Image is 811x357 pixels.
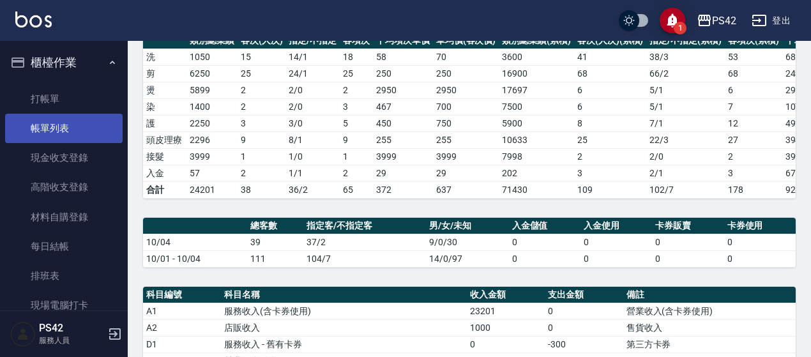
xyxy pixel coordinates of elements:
[467,287,545,303] th: 收入金額
[143,181,186,198] td: 合計
[646,115,725,132] td: 7 / 1
[724,250,796,267] td: 0
[433,49,499,65] td: 70
[574,115,647,132] td: 8
[509,234,580,250] td: 0
[646,98,725,115] td: 5 / 1
[623,336,796,353] td: 第三方卡券
[623,303,796,319] td: 營業收入(含卡券使用)
[340,98,373,115] td: 3
[426,234,508,250] td: 9/0/30
[285,115,340,132] td: 3 / 0
[574,82,647,98] td: 6
[724,218,796,234] th: 卡券使用
[725,181,782,198] td: 178
[340,82,373,98] td: 2
[467,303,545,319] td: 23201
[186,49,238,65] td: 1050
[186,165,238,181] td: 57
[186,181,238,198] td: 24201
[238,98,286,115] td: 2
[5,261,123,291] a: 排班表
[499,49,574,65] td: 3600
[574,49,647,65] td: 41
[186,98,238,115] td: 1400
[574,165,647,181] td: 3
[646,49,725,65] td: 38 / 3
[499,181,574,198] td: 71430
[373,115,433,132] td: 450
[5,172,123,202] a: 高階收支登錄
[221,319,467,336] td: 店販收入
[143,250,247,267] td: 10/01 - 10/04
[5,291,123,320] a: 現場電腦打卡
[660,8,685,33] button: save
[39,335,104,346] p: 服務人員
[724,234,796,250] td: 0
[186,115,238,132] td: 2250
[143,218,796,268] table: a dense table
[509,218,580,234] th: 入金儲值
[285,82,340,98] td: 2 / 0
[143,49,186,65] td: 洗
[143,98,186,115] td: 染
[238,181,286,198] td: 38
[373,165,433,181] td: 29
[247,218,304,234] th: 總客數
[143,65,186,82] td: 剪
[646,132,725,148] td: 22 / 3
[652,218,724,234] th: 卡券販賣
[725,165,782,181] td: 3
[433,115,499,132] td: 750
[725,148,782,165] td: 2
[373,82,433,98] td: 2950
[143,148,186,165] td: 接髮
[340,115,373,132] td: 5
[143,132,186,148] td: 頭皮理療
[574,65,647,82] td: 68
[545,319,623,336] td: 0
[499,148,574,165] td: 7998
[285,165,340,181] td: 1 / 1
[373,181,433,198] td: 372
[303,234,426,250] td: 37/2
[39,322,104,335] h5: PS42
[186,148,238,165] td: 3999
[5,46,123,79] button: 櫃檯作業
[238,148,286,165] td: 1
[674,22,686,34] span: 1
[340,49,373,65] td: 18
[143,234,247,250] td: 10/04
[692,8,741,34] button: PS42
[499,165,574,181] td: 202
[652,250,724,267] td: 0
[433,132,499,148] td: 255
[580,234,652,250] td: 0
[221,303,467,319] td: 服務收入(含卡券使用)
[499,98,574,115] td: 7500
[725,65,782,82] td: 68
[285,65,340,82] td: 24 / 1
[238,115,286,132] td: 3
[285,148,340,165] td: 1 / 0
[433,98,499,115] td: 700
[247,234,304,250] td: 39
[646,82,725,98] td: 5 / 1
[467,336,545,353] td: 0
[5,114,123,143] a: 帳單列表
[15,11,52,27] img: Logo
[467,319,545,336] td: 1000
[574,148,647,165] td: 2
[509,250,580,267] td: 0
[143,287,221,303] th: 科目編號
[725,82,782,98] td: 6
[186,65,238,82] td: 6250
[646,181,725,198] td: 102/7
[580,218,652,234] th: 入金使用
[433,148,499,165] td: 3999
[373,98,433,115] td: 467
[285,181,340,198] td: 36/2
[221,287,467,303] th: 科目名稱
[574,98,647,115] td: 6
[426,218,508,234] th: 男/女/未知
